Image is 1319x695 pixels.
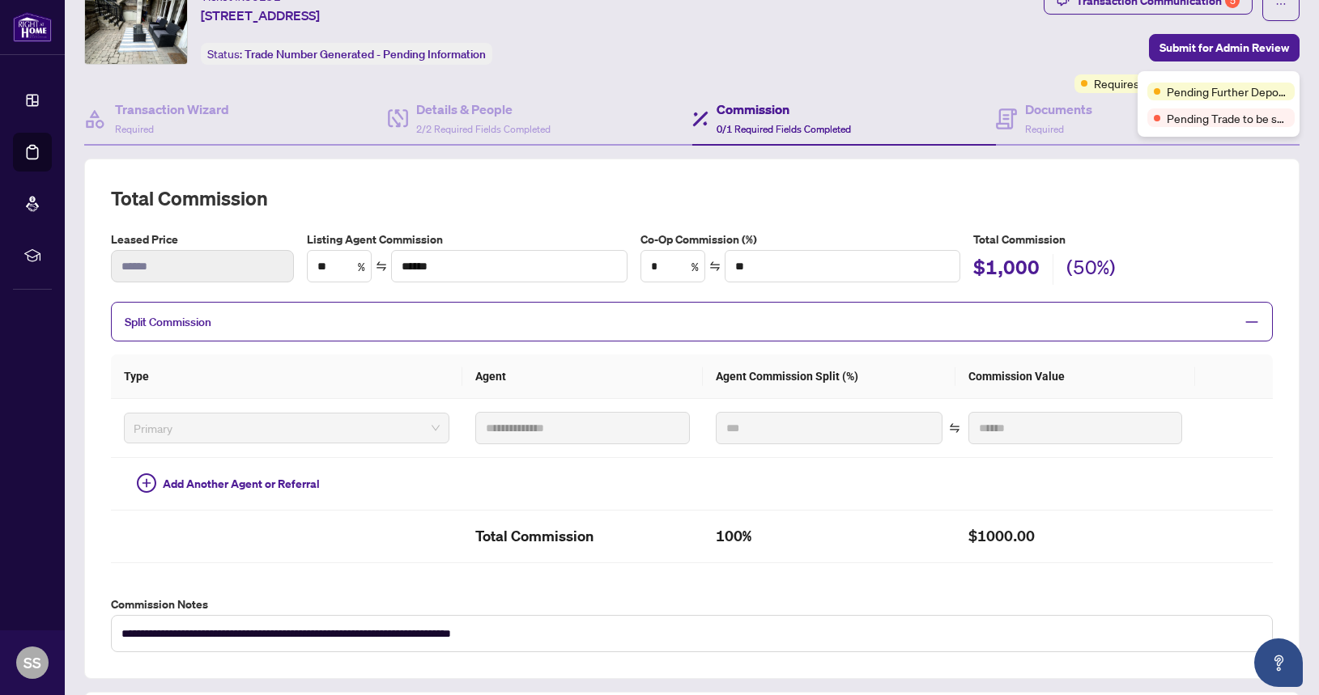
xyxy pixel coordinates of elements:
[1066,254,1116,285] h2: (50%)
[968,523,1183,549] h2: $1000.00
[137,473,156,493] span: plus-circle
[973,231,1273,248] h5: Total Commission
[111,302,1273,341] div: Split Commission
[111,185,1273,211] h2: Total Commission
[111,231,294,248] label: Leased Price
[125,315,211,329] span: Split Commission
[1167,109,1288,127] span: Pending Trade to be sent
[640,231,961,248] label: Co-Op Commission (%)
[949,422,960,434] span: swap
[245,47,486,61] span: Trade Number Generated - Pending Information
[23,651,41,674] span: SS
[111,354,462,399] th: Type
[111,595,1273,613] label: Commission Notes
[717,123,851,135] span: 0/1 Required Fields Completed
[703,354,955,399] th: Agent Commission Split (%)
[475,523,690,549] h2: Total Commission
[1025,123,1064,135] span: Required
[13,12,52,42] img: logo
[1149,34,1300,61] button: Submit for Admin Review
[124,471,333,497] button: Add Another Agent or Referral
[973,254,1040,285] h2: $1,000
[955,354,1196,399] th: Commission Value
[376,261,387,272] span: swap
[709,261,721,272] span: swap
[1245,315,1259,329] span: minus
[462,354,703,399] th: Agent
[416,100,551,119] h4: Details & People
[307,231,628,248] label: Listing Agent Commission
[201,6,320,25] span: [STREET_ADDRESS]
[201,43,492,65] div: Status:
[1025,100,1092,119] h4: Documents
[717,100,851,119] h4: Commission
[134,416,440,440] span: Primary
[1094,74,1221,92] span: Requires Additional Docs
[1167,83,1288,100] span: Pending Further Deposit
[716,523,942,549] h2: 100%
[115,123,154,135] span: Required
[1159,35,1289,61] span: Submit for Admin Review
[163,475,320,493] span: Add Another Agent or Referral
[416,123,551,135] span: 2/2 Required Fields Completed
[115,100,229,119] h4: Transaction Wizard
[1254,638,1303,687] button: Open asap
